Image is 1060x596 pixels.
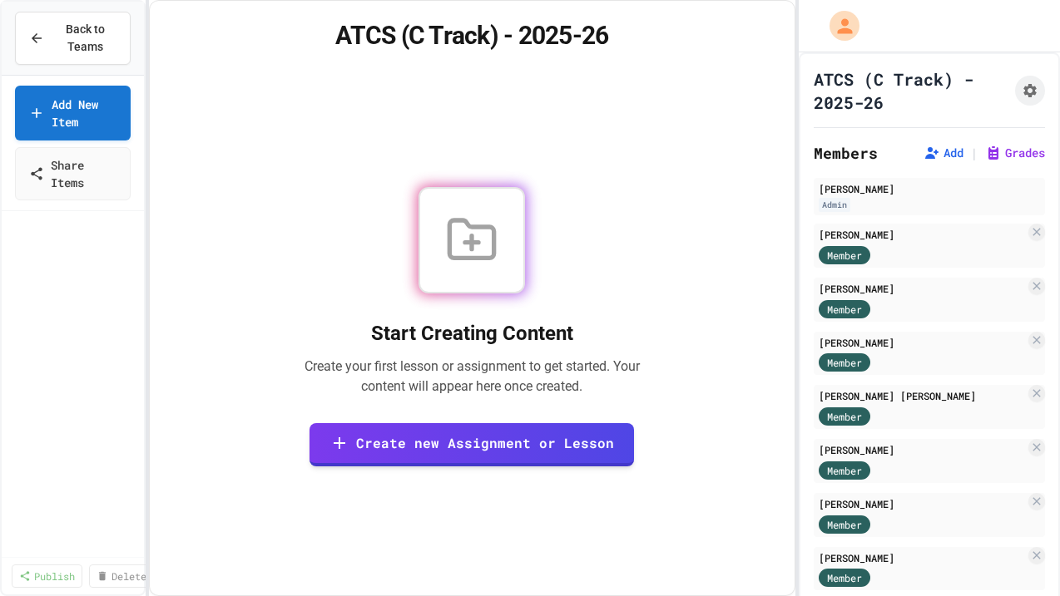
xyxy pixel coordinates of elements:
h1: ATCS (C Track) - 2025-26 [814,67,1008,114]
div: [PERSON_NAME] [819,335,1025,350]
div: [PERSON_NAME] [PERSON_NAME] [819,388,1025,403]
button: Back to Teams [15,12,131,65]
h2: Start Creating Content [285,320,658,347]
div: [PERSON_NAME] [819,181,1040,196]
a: Delete [89,564,154,588]
span: Back to Teams [54,21,116,56]
span: Member [827,302,862,317]
span: Member [827,248,862,263]
div: [PERSON_NAME] [819,281,1025,296]
span: Member [827,463,862,478]
a: Publish [12,564,82,588]
div: [PERSON_NAME] [819,442,1025,457]
a: Create new Assignment or Lesson [310,423,634,466]
iframe: chat widget [990,530,1043,579]
a: Share Items [15,147,131,200]
span: Member [827,409,862,424]
div: [PERSON_NAME] [819,496,1025,511]
a: Add New Item [15,86,131,140]
button: Grades [985,145,1045,161]
p: Create your first lesson or assignment to get started. Your content will appear here once created. [285,357,658,397]
h1: ATCS (C Track) - 2025-26 [170,21,775,51]
span: Member [827,355,862,370]
div: [PERSON_NAME] [819,227,1025,242]
button: Assignment Settings [1015,76,1045,106]
div: Admin [819,198,850,212]
div: [PERSON_NAME] [819,550,1025,565]
span: Member [827,570,862,585]
div: My Account [812,7,864,45]
span: | [970,143,978,163]
h2: Members [814,141,878,165]
button: Add [924,145,963,161]
span: Member [827,517,862,532]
